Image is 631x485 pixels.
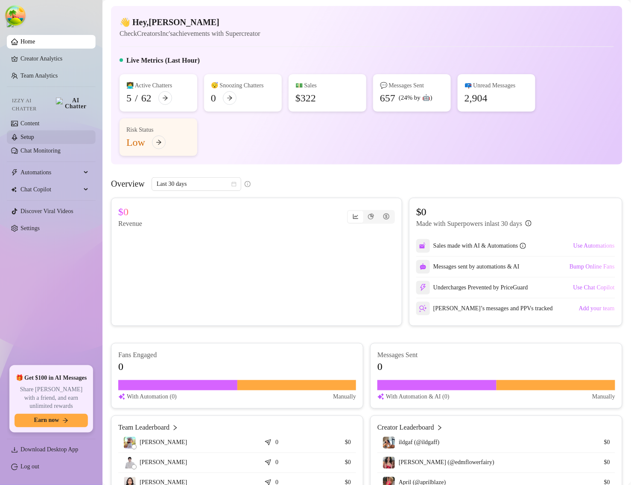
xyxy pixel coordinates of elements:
span: Add your team [579,305,615,312]
article: $0 [314,459,351,467]
div: $322 [295,91,316,105]
div: 2,904 [464,91,488,105]
span: arrow-right [162,95,168,101]
div: 💬 Messages Sent [380,81,444,90]
h5: Live Metrics (Last Hour) [126,55,200,66]
article: $0 [571,439,610,447]
article: Revenue [118,219,142,229]
a: Settings [20,225,40,231]
div: [PERSON_NAME]’s messages and PPVs tracked [416,302,553,315]
article: $0 [416,205,532,219]
article: Messages Sent [377,350,615,360]
a: Team Analytics [20,72,58,79]
div: 😴 Snoozing Chatters [211,81,275,90]
div: Messages sent by automations & AI [416,260,520,274]
div: 👩‍💻 Active Chatters [126,81,190,90]
article: Manually [333,392,356,401]
div: 💵 Sales [295,81,359,90]
div: 657 [380,91,395,105]
span: Earn now [34,417,59,424]
span: 🎁 Get $100 in AI Messages [16,374,87,382]
a: Discover Viral Videos [20,208,73,214]
img: Aaliyah (@edmflowerfairy) [383,457,395,469]
span: Automations [20,166,81,179]
div: Undercharges Prevented by PriceGuard [416,281,528,294]
img: svg%3e [419,305,427,312]
img: AI Chatter [56,98,89,110]
span: info-circle [526,220,532,226]
div: 📪 Unread Messages [464,81,529,90]
a: Chat Monitoring [20,147,61,154]
span: right [172,423,178,433]
img: svg%3e [420,263,427,270]
button: Use Chat Copilot [573,281,615,294]
article: Manually [592,392,615,401]
article: Fans Engaged [118,350,356,360]
span: arrow-right [62,418,68,424]
div: segmented control [347,210,395,224]
h4: 👋 Hey, [PERSON_NAME] [120,16,260,28]
span: Use Automations [573,242,615,249]
img: svg%3e [118,392,125,401]
article: $0 [571,459,610,467]
article: 0 [275,459,278,467]
span: [PERSON_NAME] (@edmflowerfairy) [399,459,494,466]
img: svg%3e [419,242,427,250]
span: download [11,447,18,453]
span: Bump Online Fans [570,263,615,270]
span: send [265,457,273,466]
img: Paul Andrei Cas… [124,457,136,469]
a: Creator Analytics [20,52,89,66]
article: With Automation & AI (0) [386,392,450,401]
span: [PERSON_NAME] [140,458,187,468]
a: Setup [20,134,34,140]
div: 5 [126,91,131,105]
span: right [437,423,443,433]
span: thunderbolt [11,169,18,176]
span: info-circle [520,243,526,249]
article: Team Leaderboard [118,423,169,433]
a: Content [20,120,39,127]
article: $0 [118,205,129,219]
span: send [265,437,273,446]
div: Sales made with AI & Automations [433,241,526,251]
a: Home [20,38,35,45]
article: 0 [377,360,383,373]
button: Bump Online Fans [569,260,615,274]
button: Open Tanstack query devtools [7,7,24,24]
span: arrow-right [156,139,162,145]
button: Use Automations [573,239,615,253]
span: arrow-right [227,95,233,101]
article: Creator Leaderboard [377,423,434,433]
a: Log out [20,464,39,470]
img: svg%3e [377,392,384,401]
div: (24% by 🤖) [399,93,432,103]
img: svg%3e [419,284,427,292]
div: 0 [211,91,216,105]
span: pie-chart [368,214,374,219]
span: Use Chat Copilot [573,284,615,291]
article: Check CreatorsInc's achievements with Supercreator [120,28,260,39]
article: Overview [111,177,145,190]
article: 0 [118,360,123,373]
span: [PERSON_NAME] [140,438,187,447]
button: Add your team [578,302,615,315]
span: ildgaf (@ildgaff) [399,439,439,446]
span: line-chart [353,214,359,219]
article: 0 [275,439,278,447]
span: Chat Copilot [20,183,81,196]
span: Izzy AI Chatter [12,97,53,113]
img: Chat Copilot [11,187,17,193]
span: Share [PERSON_NAME] with a friend, and earn unlimited rewards [15,385,88,410]
div: Risk Status [126,125,190,135]
div: 62 [141,91,152,105]
img: ildgaf (@ildgaff) [383,437,395,449]
img: Evan Gillis [124,437,136,449]
article: Made with Superpowers in last 30 days [416,219,522,229]
span: Last 30 days [157,178,236,191]
span: info-circle [245,181,251,187]
article: $0 [314,439,351,447]
button: Earn nowarrow-right [15,414,88,427]
span: dollar-circle [383,214,389,219]
span: Download Desktop App [20,447,78,453]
